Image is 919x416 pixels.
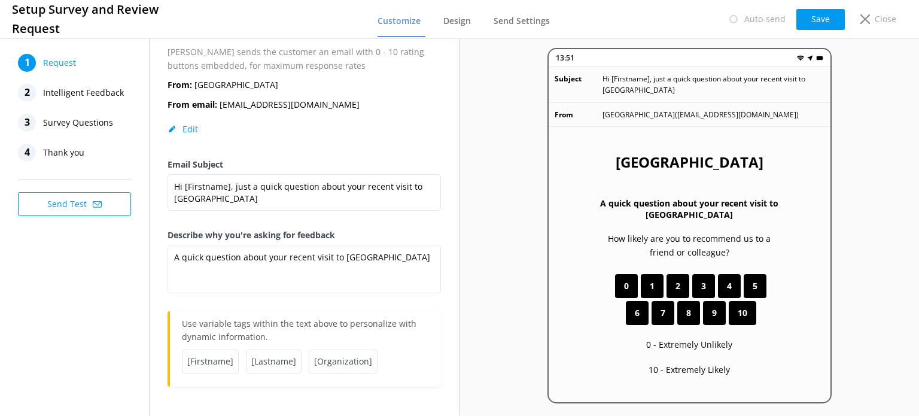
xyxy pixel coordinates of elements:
span: 9 [712,306,717,320]
p: [PERSON_NAME] sends the customer an email with 0 - 10 rating buttons embedded, for maximum respon... [168,45,441,72]
span: Customize [378,15,421,27]
span: [Firstname] [182,350,239,374]
button: Send Test [18,192,131,216]
span: 3 [701,280,706,293]
img: wifi.png [797,54,804,62]
span: Design [443,15,471,27]
span: 8 [686,306,691,320]
span: Intelligent Feedback [43,84,124,102]
p: [EMAIL_ADDRESS][DOMAIN_NAME] [168,98,360,111]
div: 4 [18,144,36,162]
span: [Lastname] [246,350,302,374]
span: [Organization] [309,350,378,374]
img: near-me.png [807,54,814,62]
span: 10 [738,306,747,320]
span: 5 [753,280,757,293]
p: Auto-send [744,13,786,26]
span: 4 [727,280,732,293]
span: Survey Questions [43,114,113,132]
button: Edit [168,123,198,135]
label: Email Subject [168,158,441,171]
h2: [GEOGRAPHIC_DATA] [616,151,763,174]
img: battery.png [816,54,823,62]
label: Describe why you're asking for feedback [168,229,441,242]
span: 1 [650,280,655,293]
p: Use variable tags within the text above to personalize with dynamic information. [182,317,429,350]
div: 2 [18,84,36,102]
span: Thank you [43,144,84,162]
p: How likely are you to recommend us to a friend or colleague? [597,232,783,259]
p: Subject [555,73,602,96]
span: 7 [661,306,665,320]
p: [GEOGRAPHIC_DATA] [168,78,278,92]
b: From: [168,79,192,90]
button: Save [796,9,845,30]
div: 3 [18,114,36,132]
p: 13:51 [556,52,574,63]
p: 0 - Extremely Unlikely [646,338,732,351]
p: 10 - Extremely Likely [649,363,730,376]
p: From [555,109,602,120]
span: Request [43,54,76,72]
h3: A quick question about your recent visit to [GEOGRAPHIC_DATA] [597,198,783,220]
div: 1 [18,54,36,72]
p: [GEOGRAPHIC_DATA] ( [EMAIL_ADDRESS][DOMAIN_NAME] ) [602,109,799,120]
p: Close [875,13,896,26]
span: 6 [635,306,640,320]
textarea: A quick question about your recent visit to [GEOGRAPHIC_DATA] [168,245,441,293]
b: From email: [168,99,217,110]
span: 0 [624,280,629,293]
textarea: Hi [Firstname], just a quick question about your recent visit to [GEOGRAPHIC_DATA] [168,174,441,211]
span: Send Settings [494,15,550,27]
p: Hi [Firstname], just a quick question about your recent visit to [GEOGRAPHIC_DATA] [602,73,824,96]
span: 2 [675,280,680,293]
